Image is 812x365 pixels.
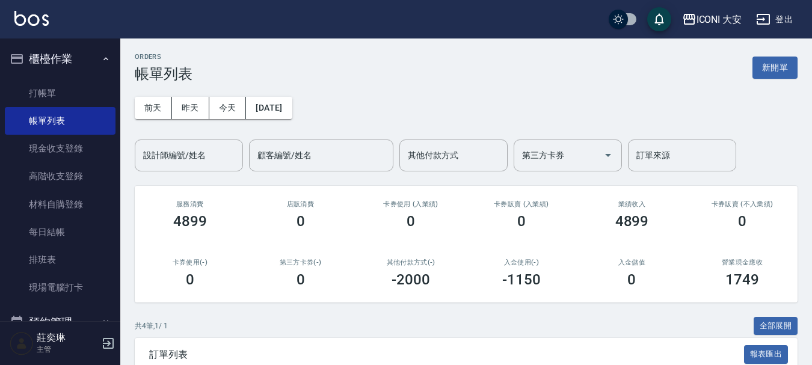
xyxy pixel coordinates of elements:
h2: 營業現金應收 [701,259,783,266]
h3: 帳單列表 [135,66,192,82]
h3: 服務消費 [149,200,231,208]
h2: ORDERS [135,53,192,61]
a: 報表匯出 [744,348,789,360]
a: 帳單列表 [5,107,115,135]
h2: 店販消費 [260,200,342,208]
button: 昨天 [172,97,209,119]
a: 每日結帳 [5,218,115,246]
a: 新開單 [752,61,798,73]
div: ICONI 大安 [697,12,742,27]
p: 共 4 筆, 1 / 1 [135,321,168,331]
h2: 業績收入 [591,200,673,208]
h3: 0 [186,271,194,288]
h3: 4899 [615,213,649,230]
h2: 卡券販賣 (入業績) [481,200,562,208]
h2: 卡券使用(-) [149,259,231,266]
h3: 1749 [725,271,759,288]
h2: 入金使用(-) [481,259,562,266]
button: Open [598,146,618,165]
button: 櫃檯作業 [5,43,115,75]
a: 現場電腦打卡 [5,274,115,301]
h2: 卡券販賣 (不入業績) [701,200,783,208]
h3: 0 [297,213,305,230]
span: 訂單列表 [149,349,744,361]
h2: 卡券使用 (入業績) [370,200,452,208]
h2: 第三方卡券(-) [260,259,342,266]
img: Logo [14,11,49,26]
button: 今天 [209,97,247,119]
button: save [647,7,671,31]
a: 高階收支登錄 [5,162,115,190]
h2: 入金儲值 [591,259,673,266]
button: [DATE] [246,97,292,119]
h3: 0 [627,271,636,288]
a: 現金收支登錄 [5,135,115,162]
button: 新開單 [752,57,798,79]
img: Person [10,331,34,355]
button: 前天 [135,97,172,119]
a: 材料自購登錄 [5,191,115,218]
h5: 莊奕琳 [37,332,98,344]
h3: -2000 [392,271,430,288]
h3: 0 [738,213,746,230]
h3: 0 [407,213,415,230]
button: 報表匯出 [744,345,789,364]
h3: 0 [517,213,526,230]
button: 預約管理 [5,307,115,338]
a: 排班表 [5,246,115,274]
h2: 其他付款方式(-) [370,259,452,266]
h3: 0 [297,271,305,288]
button: 全部展開 [754,317,798,336]
a: 打帳單 [5,79,115,107]
h3: -1150 [502,271,541,288]
p: 主管 [37,344,98,355]
button: 登出 [751,8,798,31]
h3: 4899 [173,213,207,230]
button: ICONI 大安 [677,7,747,32]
